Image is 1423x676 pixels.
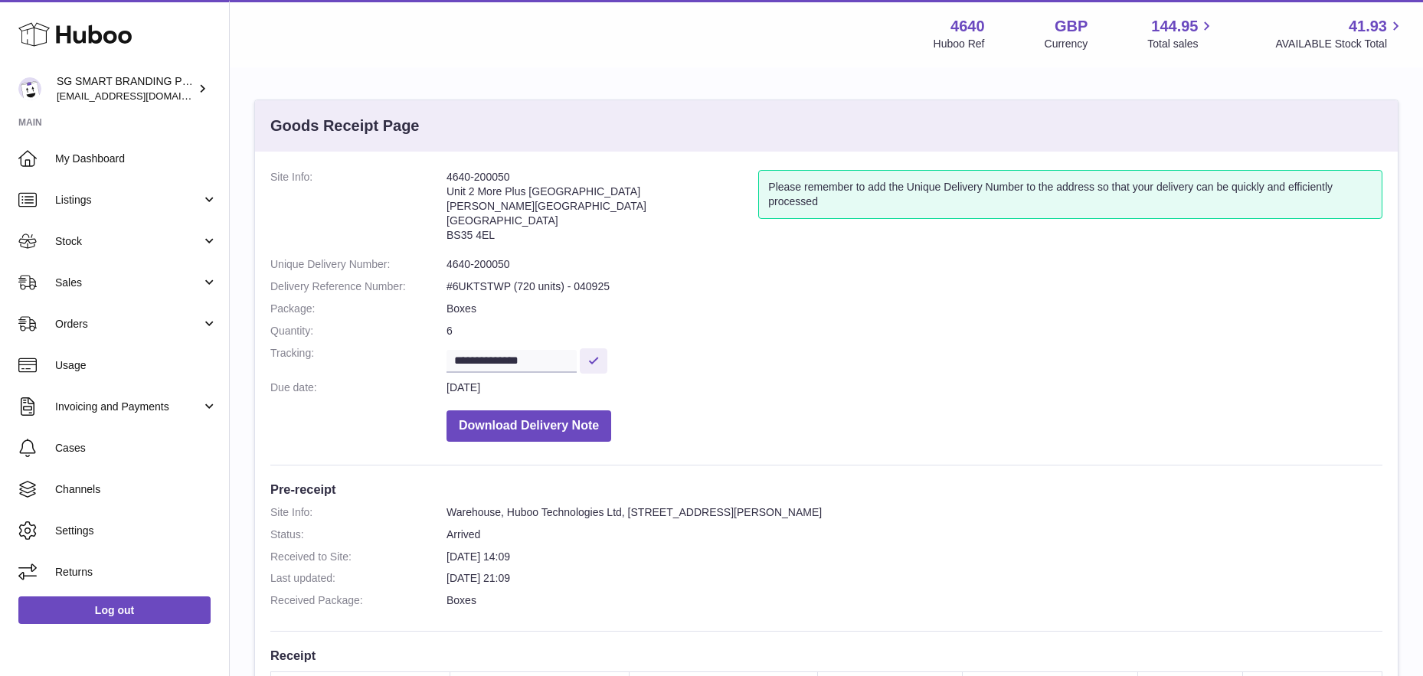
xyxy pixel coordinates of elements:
[55,400,201,414] span: Invoicing and Payments
[934,37,985,51] div: Huboo Ref
[447,380,1382,395] dd: [DATE]
[55,524,218,538] span: Settings
[1275,37,1405,51] span: AVAILABLE Stock Total
[57,90,225,102] span: [EMAIL_ADDRESS][DOMAIN_NAME]
[55,234,201,249] span: Stock
[270,647,1382,664] h3: Receipt
[270,550,447,564] dt: Received to Site:
[1151,16,1198,37] span: 144.95
[447,302,1382,316] dd: Boxes
[18,77,41,100] img: uktopsmileshipping@gmail.com
[447,410,611,442] button: Download Delivery Note
[270,527,447,542] dt: Status:
[447,571,1382,586] dd: [DATE] 21:09
[270,346,447,373] dt: Tracking:
[447,324,1382,338] dd: 6
[270,593,447,608] dt: Received Package:
[55,193,201,207] span: Listings
[758,170,1382,219] div: Please remember to add the Unique Delivery Number to the address so that your delivery can be qui...
[270,302,447,316] dt: Package:
[447,550,1382,564] dd: [DATE] 14:09
[1349,16,1387,37] span: 41.93
[55,276,201,290] span: Sales
[270,170,447,250] dt: Site Info:
[447,257,1382,272] dd: 4640-200050
[270,324,447,338] dt: Quantity:
[1045,37,1088,51] div: Currency
[270,380,447,395] dt: Due date:
[447,505,1382,520] dd: Warehouse, Huboo Technologies Ltd, [STREET_ADDRESS][PERSON_NAME]
[55,482,218,497] span: Channels
[1147,16,1215,51] a: 144.95 Total sales
[1055,16,1088,37] strong: GBP
[270,116,420,136] h3: Goods Receipt Page
[1147,37,1215,51] span: Total sales
[447,593,1382,608] dd: Boxes
[270,279,447,294] dt: Delivery Reference Number:
[55,441,218,456] span: Cases
[447,279,1382,294] dd: #6UKTSTWP (720 units) - 040925
[1275,16,1405,51] a: 41.93 AVAILABLE Stock Total
[447,527,1382,542] dd: Arrived
[55,565,218,580] span: Returns
[57,74,195,103] div: SG SMART BRANDING PTE. LTD.
[270,257,447,272] dt: Unique Delivery Number:
[270,571,447,586] dt: Last updated:
[18,596,211,624] a: Log out
[447,170,758,250] address: 4640-200050 Unit 2 More Plus [GEOGRAPHIC_DATA] [PERSON_NAME][GEOGRAPHIC_DATA] [GEOGRAPHIC_DATA] B...
[270,481,1382,498] h3: Pre-receipt
[55,152,218,166] span: My Dashboard
[270,505,447,520] dt: Site Info:
[55,317,201,331] span: Orders
[55,358,218,373] span: Usage
[950,16,985,37] strong: 4640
